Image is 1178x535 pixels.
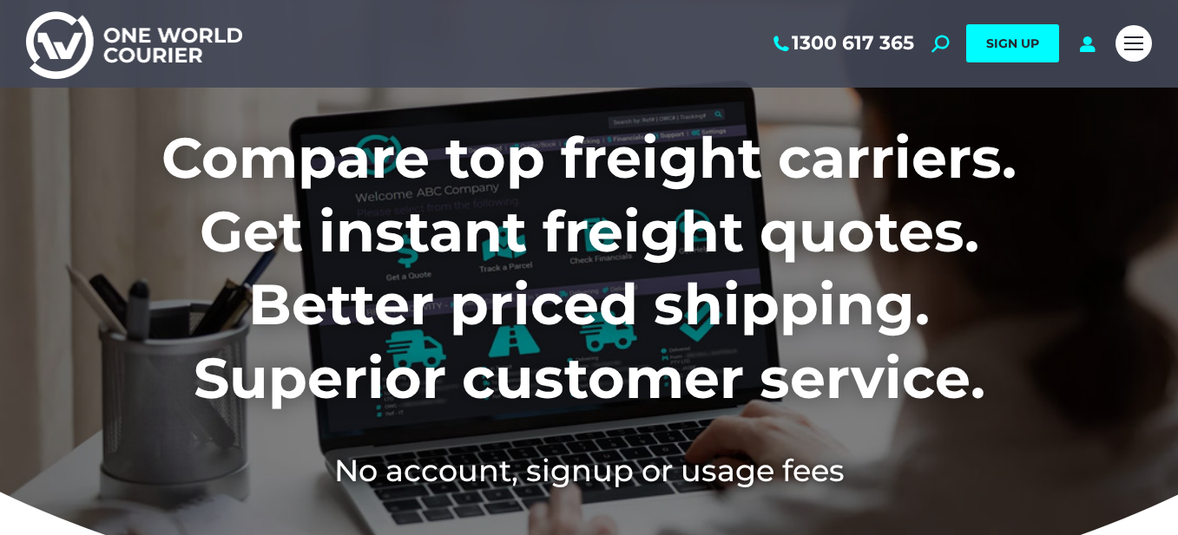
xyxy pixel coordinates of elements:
[966,24,1059,62] a: SIGN UP
[47,449,1131,492] h2: No account, signup or usage fees
[26,9,242,79] img: One World Courier
[986,36,1039,51] span: SIGN UP
[47,121,1131,414] h1: Compare top freight carriers. Get instant freight quotes. Better priced shipping. Superior custom...
[1115,25,1152,62] a: Mobile menu icon
[770,32,914,55] a: 1300 617 365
